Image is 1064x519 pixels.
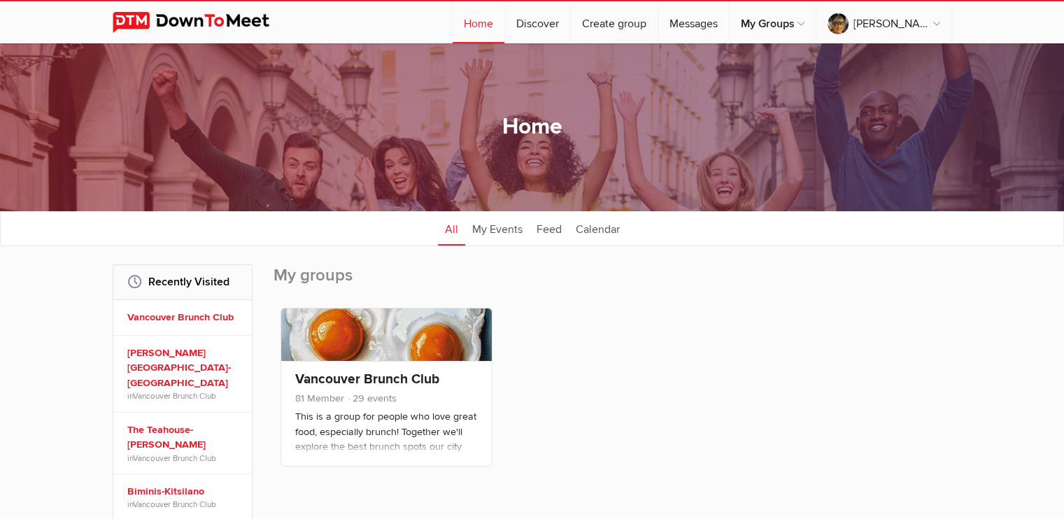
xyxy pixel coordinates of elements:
[133,499,216,509] a: Vancouver Brunch Club
[127,484,242,499] a: Biminis-Kitsilano
[816,1,951,43] a: [PERSON_NAME]
[133,391,216,401] a: Vancouver Brunch Club
[569,211,627,246] a: Calendar
[127,422,242,453] a: The Teahouse-[PERSON_NAME]
[730,1,816,43] a: My Groups
[127,499,242,510] span: in
[113,12,291,33] img: DownToMeet
[438,211,465,246] a: All
[295,371,439,388] a: Vancouver Brunch Club
[127,390,242,401] span: in
[465,211,530,246] a: My Events
[658,1,729,43] a: Messages
[453,1,504,43] a: Home
[295,392,344,404] span: 81 Member
[127,265,238,299] h2: Recently Visited
[505,1,570,43] a: Discover
[530,211,569,246] a: Feed
[127,310,242,325] a: Vancouver Brunch Club
[295,409,478,479] p: This is a group for people who love great food, especially brunch! Together we'll explore the bes...
[571,1,658,43] a: Create group
[274,264,952,301] h2: My groups
[133,453,216,463] a: Vancouver Brunch Club
[347,392,397,404] span: 29 events
[502,113,562,142] h1: Home
[127,453,242,464] span: in
[127,346,242,391] a: [PERSON_NAME][GEOGRAPHIC_DATA]-[GEOGRAPHIC_DATA]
